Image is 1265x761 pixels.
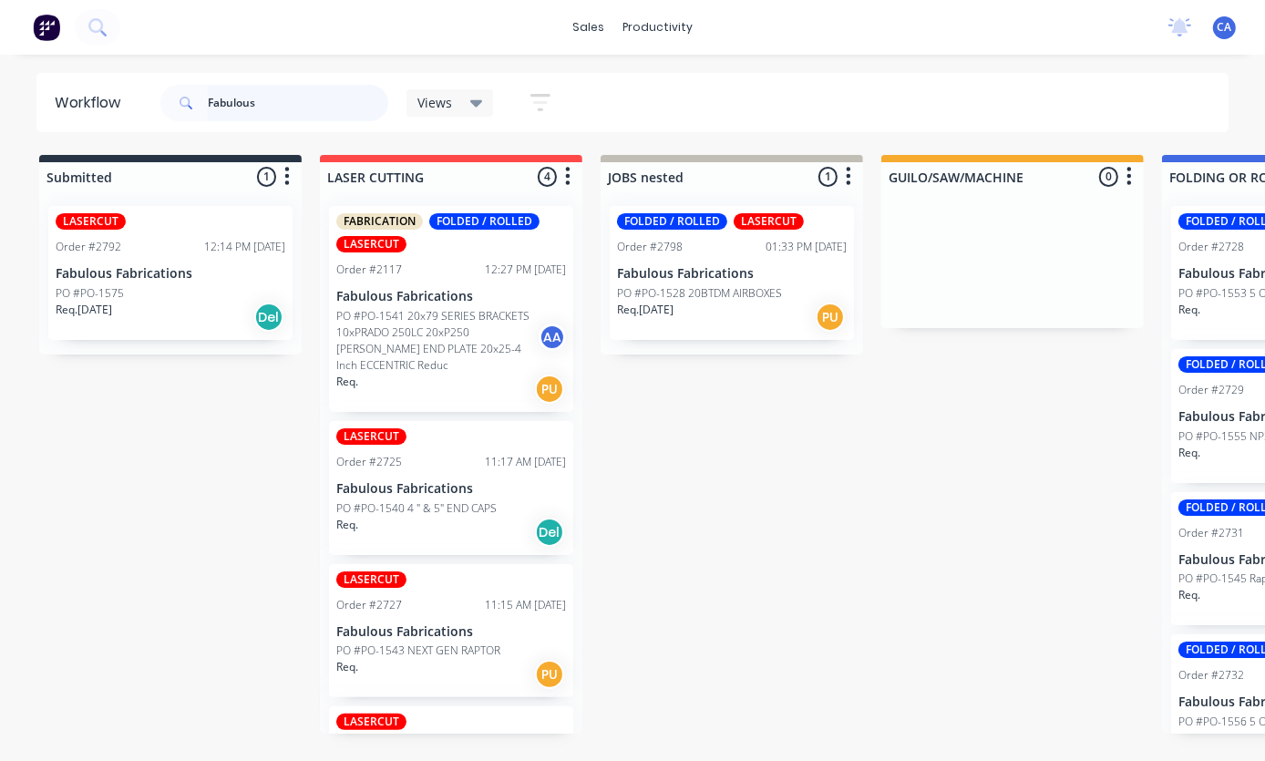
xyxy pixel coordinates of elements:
[336,597,402,613] div: Order #2727
[1178,525,1244,541] div: Order #2731
[563,14,613,41] div: sales
[336,213,423,230] div: FABRICATION
[617,266,847,282] p: Fabulous Fabrications
[48,206,293,340] div: LASERCUTOrder #279212:14 PM [DATE]Fabulous FabricationsPO #PO-1575Req.[DATE]Del
[336,500,497,517] p: PO #PO-1540 4 " & 5" END CAPS
[485,454,566,470] div: 11:17 AM [DATE]
[336,624,566,640] p: Fabulous Fabrications
[336,262,402,278] div: Order #2117
[617,213,727,230] div: FOLDED / ROLLED
[766,239,847,255] div: 01:33 PM [DATE]
[56,285,124,302] p: PO #PO-1575
[329,421,573,555] div: LASERCUTOrder #272511:17 AM [DATE]Fabulous FabricationsPO #PO-1540 4 " & 5" END CAPSReq.Del
[336,289,566,304] p: Fabulous Fabrications
[535,660,564,689] div: PU
[204,239,285,255] div: 12:14 PM [DATE]
[429,213,540,230] div: FOLDED / ROLLED
[336,308,539,374] p: PO #PO-1541 20x79 SERIES BRACKETS 10xPRADO 250LC 20xP250 [PERSON_NAME] END PLATE 20x25-4 Inch ECC...
[1178,587,1200,603] p: Req.
[56,239,121,255] div: Order #2792
[535,375,564,404] div: PU
[336,571,406,588] div: LASERCUT
[1178,445,1200,461] p: Req.
[1178,382,1244,398] div: Order #2729
[208,85,388,121] input: Search for orders...
[336,428,406,445] div: LASERCUT
[1178,730,1200,746] p: Req.
[816,303,845,332] div: PU
[485,262,566,278] div: 12:27 PM [DATE]
[1178,239,1244,255] div: Order #2728
[254,303,283,332] div: Del
[336,714,406,730] div: LASERCUT
[56,266,285,282] p: Fabulous Fabrications
[617,302,674,318] p: Req. [DATE]
[535,518,564,547] div: Del
[336,236,406,252] div: LASERCUT
[33,14,60,41] img: Factory
[613,14,702,41] div: productivity
[1178,302,1200,318] p: Req.
[336,517,358,533] p: Req.
[417,93,452,112] span: Views
[336,643,500,659] p: PO #PO-1543 NEXT GEN RAPTOR
[55,92,129,114] div: Workflow
[336,659,358,675] p: Req.
[336,481,566,497] p: Fabulous Fabrications
[336,374,358,390] p: Req.
[336,454,402,470] div: Order #2725
[539,324,566,351] div: AA
[485,597,566,613] div: 11:15 AM [DATE]
[329,564,573,698] div: LASERCUTOrder #272711:15 AM [DATE]Fabulous FabricationsPO #PO-1543 NEXT GEN RAPTORReq.PU
[329,206,573,412] div: FABRICATIONFOLDED / ROLLEDLASERCUTOrder #211712:27 PM [DATE]Fabulous FabricationsPO #PO-1541 20x7...
[56,213,126,230] div: LASERCUT
[617,285,782,302] p: PO #PO-1528 20BTDM AIRBOXES
[56,302,112,318] p: Req. [DATE]
[734,213,804,230] div: LASERCUT
[1218,19,1232,36] span: CA
[1178,667,1244,684] div: Order #2732
[610,206,854,340] div: FOLDED / ROLLEDLASERCUTOrder #279801:33 PM [DATE]Fabulous FabricationsPO #PO-1528 20BTDM AIRBOXES...
[617,239,683,255] div: Order #2798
